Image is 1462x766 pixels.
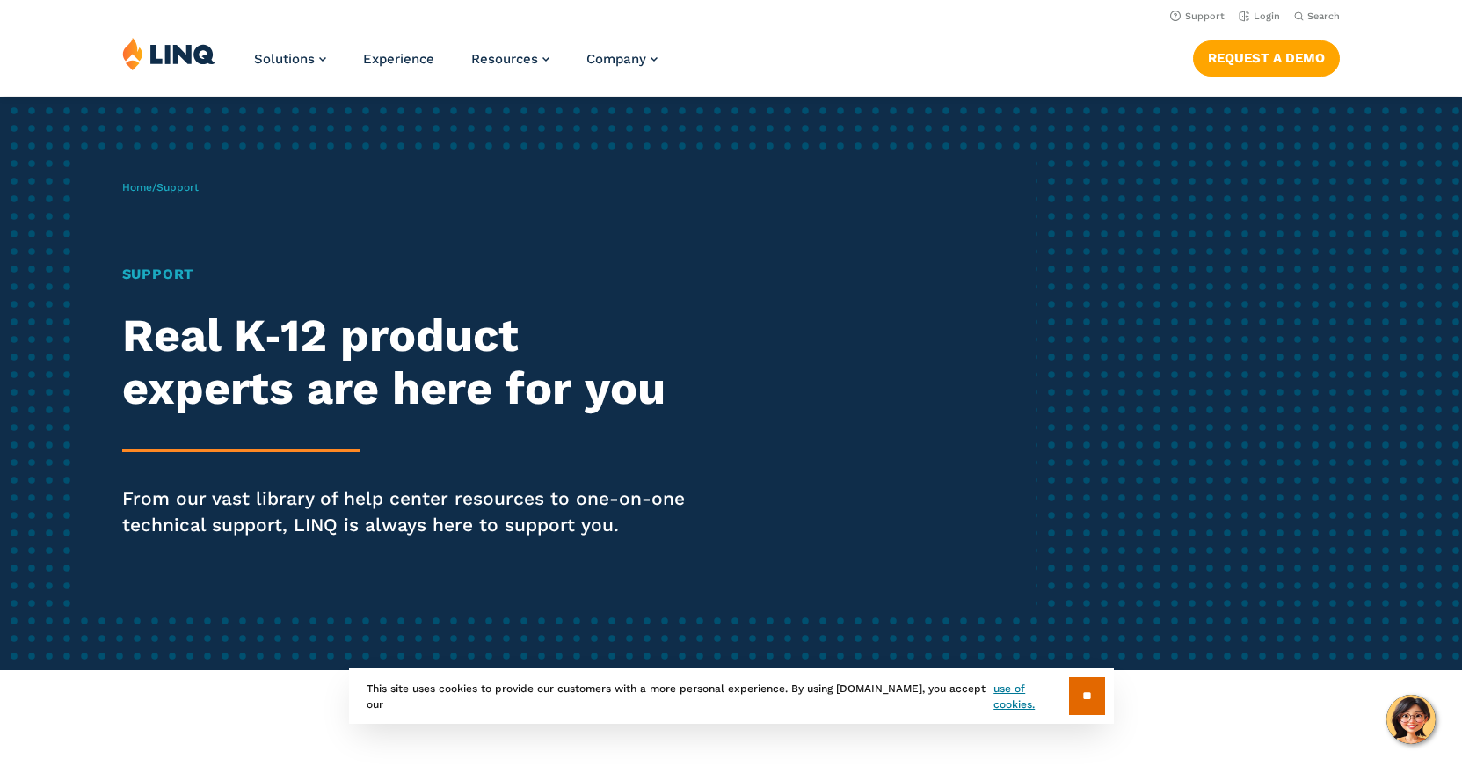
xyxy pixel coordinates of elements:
[122,310,686,415] h2: Real K‑12 product experts are here for you
[1307,11,1340,22] span: Search
[1239,11,1280,22] a: Login
[1193,40,1340,76] a: Request a Demo
[122,181,152,193] a: Home
[1386,695,1436,744] button: Hello, have a question? Let’s chat.
[586,51,658,67] a: Company
[363,51,434,67] a: Experience
[1170,11,1225,22] a: Support
[122,264,686,285] h1: Support
[254,51,315,67] span: Solutions
[471,51,549,67] a: Resources
[156,181,199,193] span: Support
[122,485,686,538] p: From our vast library of help center resources to one-on-one technical support, LINQ is always he...
[122,181,199,193] span: /
[993,681,1068,712] a: use of cookies.
[254,51,326,67] a: Solutions
[1193,37,1340,76] nav: Button Navigation
[349,668,1114,724] div: This site uses cookies to provide our customers with a more personal experience. By using [DOMAIN...
[122,37,215,70] img: LINQ | K‑12 Software
[471,51,538,67] span: Resources
[1294,10,1340,23] button: Open Search Bar
[586,51,646,67] span: Company
[254,37,658,95] nav: Primary Navigation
